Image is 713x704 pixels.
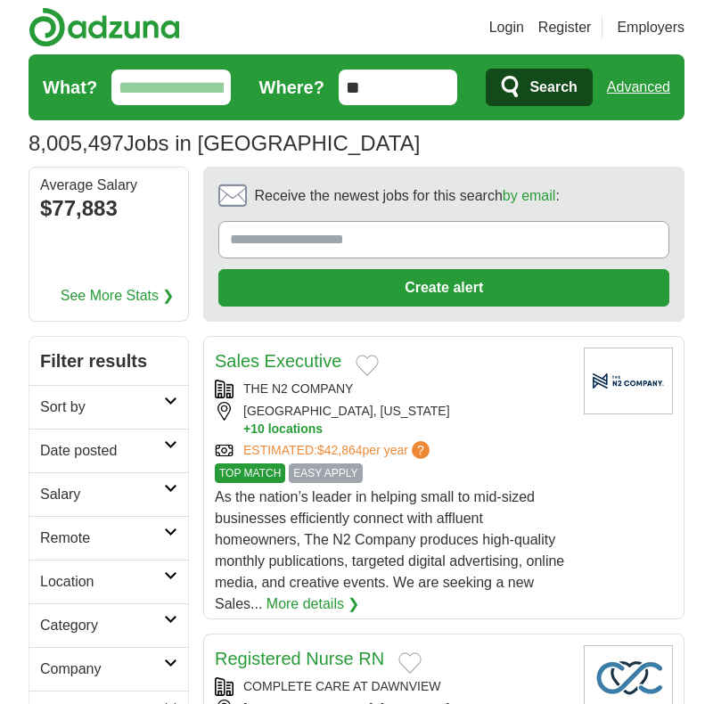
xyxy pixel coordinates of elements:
h2: Filter results [29,337,188,385]
a: Registered Nurse RN [215,649,384,668]
div: $77,883 [40,192,177,225]
h2: Category [40,615,164,636]
a: See More Stats ❯ [61,285,175,307]
span: Receive the newest jobs for this search : [254,185,559,207]
a: Sort by [29,385,188,429]
h2: Remote [40,528,164,549]
div: THE N2 COMPANY [215,380,570,398]
h2: Date posted [40,440,164,462]
label: Where? [259,74,324,101]
span: TOP MATCH [215,463,285,483]
button: Create alert [218,269,669,307]
a: ESTIMATED:$42,864per year? [243,441,433,460]
a: Advanced [607,70,670,105]
img: Company logo [584,348,673,414]
a: Sales Executive [215,351,341,371]
a: Login [489,17,524,38]
span: + [243,421,250,438]
a: Remote [29,516,188,560]
h1: Jobs in [GEOGRAPHIC_DATA] [29,131,420,155]
span: $42,864 [317,443,363,457]
button: Add to favorite jobs [356,355,379,376]
button: Add to favorite jobs [398,652,422,674]
a: Date posted [29,429,188,472]
div: Average Salary [40,178,177,192]
a: Category [29,603,188,647]
img: Adzuna logo [29,7,180,47]
a: Employers [617,17,684,38]
a: by email [503,188,556,203]
span: Search [529,70,577,105]
h2: Location [40,571,164,593]
h2: Salary [40,484,164,505]
button: +10 locations [243,421,570,438]
h2: Sort by [40,397,164,418]
a: Register [538,17,592,38]
div: COMPLETE CARE AT DAWNVIEW [215,677,570,696]
div: [GEOGRAPHIC_DATA], [US_STATE] [215,402,570,438]
button: Search [486,69,592,106]
span: 8,005,497 [29,127,124,160]
span: EASY APPLY [289,463,362,483]
a: More details ❯ [266,593,360,615]
h2: Company [40,659,164,680]
a: Salary [29,472,188,516]
span: ? [412,441,430,459]
a: Location [29,560,188,603]
label: What? [43,74,97,101]
a: Company [29,647,188,691]
span: As the nation’s leader in helping small to mid-sized businesses efficiently connect with affluent... [215,489,564,611]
